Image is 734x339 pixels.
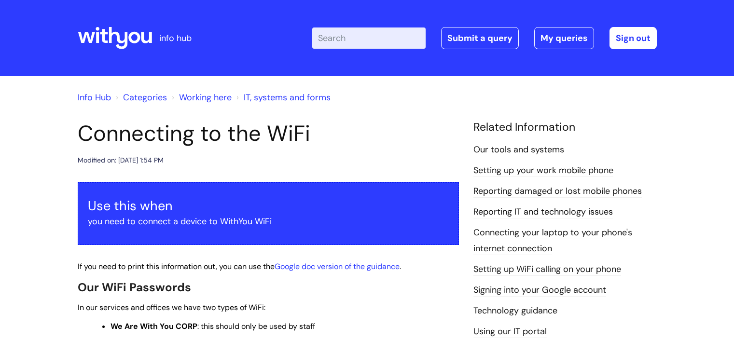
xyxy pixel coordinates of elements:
[88,198,449,214] h3: Use this when
[473,164,613,177] a: Setting up your work mobile phone
[78,154,164,166] div: Modified on: [DATE] 1:54 PM
[473,325,547,338] a: Using our IT portal
[78,261,401,271] span: If you need to print this information out, you can use the .
[78,92,111,103] a: Info Hub
[441,27,519,49] a: Submit a query
[78,121,459,147] h1: Connecting to the WiFi
[275,261,400,271] a: Google doc version of the guidance
[473,185,642,198] a: Reporting damaged or lost mobile phones
[609,27,657,49] a: Sign out
[473,227,632,255] a: Connecting your laptop to your phone's internet connection
[473,263,621,276] a: Setting up WiFi calling on your phone
[244,92,331,103] a: IT, systems and forms
[312,27,657,49] div: | -
[179,92,232,103] a: Working here
[88,214,449,229] p: you need to connect a device to WithYou WiFi
[111,321,315,331] span: : this should only be used by staff
[159,30,192,46] p: info hub
[534,27,594,49] a: My queries
[473,305,557,317] a: Technology guidance
[123,92,167,103] a: Categories
[473,206,613,218] a: Reporting IT and technology issues
[169,90,232,105] li: Working here
[78,280,191,295] span: Our WiFi Passwords
[113,90,167,105] li: Solution home
[78,302,265,312] span: In our services and offices we have two types of WiFi:
[473,121,657,134] h4: Related Information
[473,284,606,297] a: Signing into your Google account
[473,144,564,156] a: Our tools and systems
[312,27,426,49] input: Search
[234,90,331,105] li: IT, systems and forms
[111,321,197,331] strong: We Are With You CORP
